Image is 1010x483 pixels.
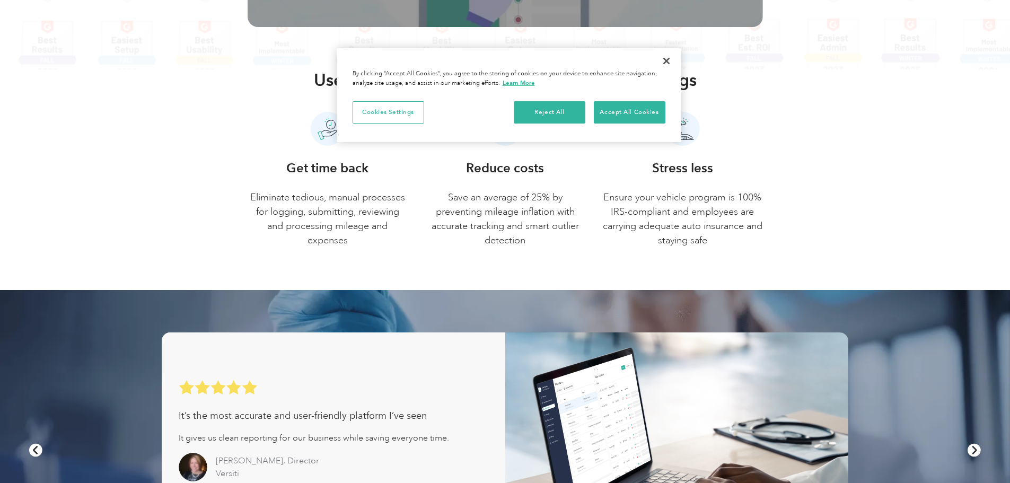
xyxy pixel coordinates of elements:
[602,190,763,248] p: Ensure your vehicle program is 100% IRS-compliant and employees are carrying adequate auto insura...
[337,48,681,142] div: Cookie banner
[337,48,681,142] div: Privacy
[353,69,665,88] div: By clicking “Accept All Cookies”, you agree to the storing of cookies on your device to enhance s...
[652,159,713,178] h3: Stress less
[78,63,131,85] input: Submit
[179,409,427,423] div: It’s the most accurate and user-friendly platform I’ve seen
[594,101,665,124] button: Accept All Cookies
[179,432,449,444] div: It gives us clean reporting for our business while saving everyone time.
[314,69,697,91] h2: User-friendly technology maximizes your savings
[466,159,544,178] h3: Reduce costs
[503,79,535,86] a: More information about your privacy, opens in a new tab
[655,49,678,73] button: Close
[216,454,319,480] div: [PERSON_NAME], Director Versiti
[286,159,368,178] h3: Get time back
[248,190,408,248] p: Eliminate tedious, manual processes for logging, submitting, reviewing and processing mileage and...
[425,190,585,248] p: Save an average of 25% by preventing mileage inflation with accurate tracking and smart outlier d...
[353,101,424,124] button: Cookies Settings
[514,101,585,124] button: Reject All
